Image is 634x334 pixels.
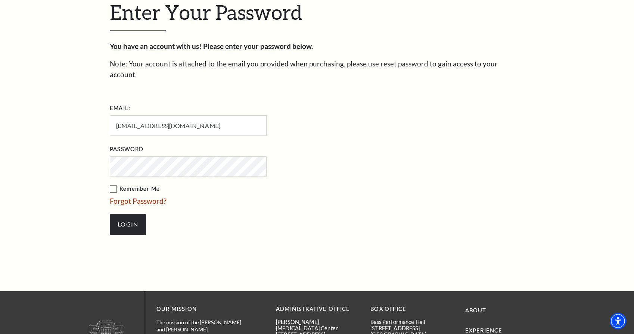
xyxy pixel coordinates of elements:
a: Forgot Password? [110,197,167,205]
label: Remember Me [110,184,341,194]
div: Accessibility Menu [610,313,626,329]
a: Experience [465,327,503,334]
a: About [465,307,487,313]
p: Administrative Office [276,305,359,314]
input: Required [110,115,267,136]
p: Bass Performance Hall [370,319,454,325]
label: Password [110,145,143,154]
input: Submit button [110,214,146,235]
p: BOX OFFICE [370,305,454,314]
label: Email: [110,104,130,113]
p: OUR MISSION [156,305,250,314]
p: [STREET_ADDRESS] [370,325,454,331]
strong: You have an account with us! [110,42,202,50]
p: [PERSON_NAME][MEDICAL_DATA] Center [276,319,359,332]
p: Note: Your account is attached to the email you provided when purchasing, please use reset passwo... [110,59,524,80]
strong: Please enter your password below. [203,42,313,50]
